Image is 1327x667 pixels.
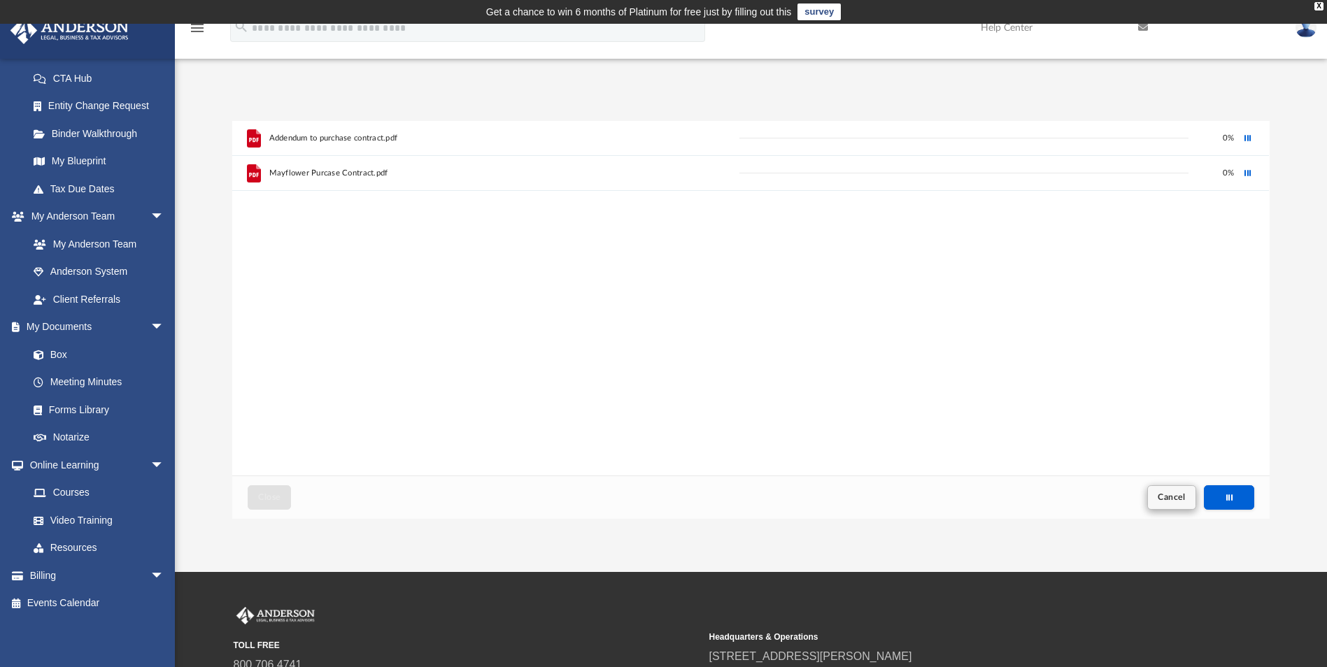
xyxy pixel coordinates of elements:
div: Upload [232,121,1269,519]
span: Addendum to purchase contract.pdf [269,134,398,143]
a: My Anderson Teamarrow_drop_down [10,203,178,231]
span: Mayflower Purcase Contract.pdf [269,168,388,178]
a: Notarize [20,424,178,452]
a: Anderson System [20,258,178,286]
a: My Blueprint [20,148,178,175]
button: Cancel this upload [1241,166,1256,180]
small: TOLL FREE [234,639,700,652]
span: Close [258,493,281,501]
div: 0 % [1213,132,1235,145]
span: arrow_drop_down [150,313,178,342]
span: arrow_drop_down [150,561,178,590]
a: Online Learningarrow_drop_down [10,451,178,479]
a: survey [797,3,841,20]
a: Resources [20,534,178,562]
a: My Documentsarrow_drop_down [10,313,178,341]
a: Video Training [20,506,171,534]
a: Box [20,340,171,368]
div: 0 % [1213,167,1235,180]
button: Close [248,485,291,510]
button: Cancel this upload [1241,131,1256,145]
a: Binder Walkthrough [20,120,185,148]
i: menu [189,20,206,36]
img: Anderson Advisors Platinum Portal [234,607,318,625]
a: Billingarrow_drop_down [10,561,185,589]
a: Client Referrals [20,285,178,313]
div: grid [232,121,1269,476]
a: My Anderson Team [20,230,171,258]
span: Cancel [1158,493,1186,501]
span: arrow_drop_down [150,203,178,231]
a: [STREET_ADDRESS][PERSON_NAME] [709,650,912,662]
a: Meeting Minutes [20,368,178,396]
small: Headquarters & Operations [709,631,1175,643]
img: User Pic [1296,17,1317,38]
i: search [234,19,249,34]
a: Forms Library [20,396,171,424]
a: CTA Hub [20,64,185,92]
a: Courses [20,479,178,507]
img: Anderson Advisors Platinum Portal [6,17,133,44]
div: close [1314,2,1324,10]
a: Entity Change Request [20,92,185,120]
a: Events Calendar [10,589,185,617]
a: Tax Due Dates [20,175,185,203]
div: Get a chance to win 6 months of Platinum for free just by filling out this [486,3,792,20]
button: Cancel [1147,485,1196,510]
a: menu [189,27,206,36]
span: arrow_drop_down [150,451,178,480]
